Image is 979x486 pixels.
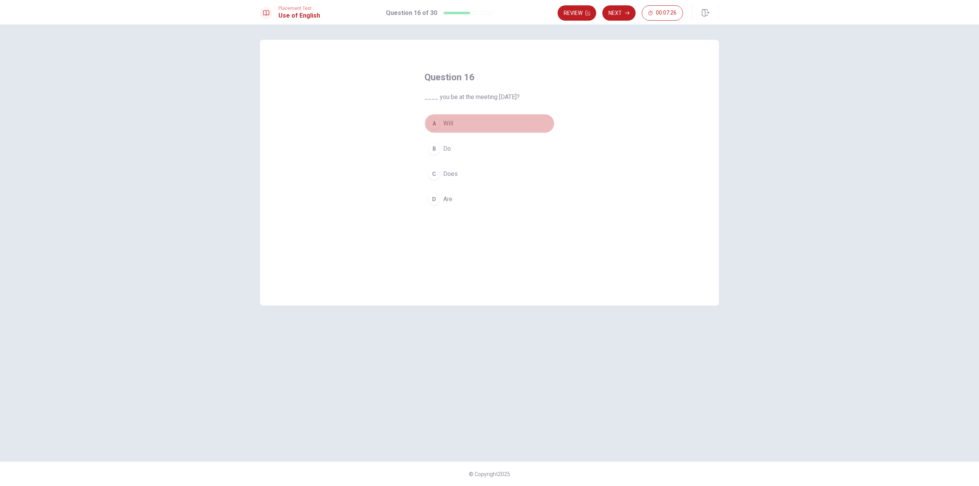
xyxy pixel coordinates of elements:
[278,6,320,11] span: Placement Test
[469,471,510,477] span: © Copyright 2025
[428,168,440,180] div: C
[424,71,555,83] h4: Question 16
[386,8,437,18] h1: Question 16 of 30
[602,5,636,21] button: Next
[424,114,555,133] button: AWill
[424,164,555,184] button: CDoes
[428,117,440,130] div: A
[443,195,452,204] span: Are
[443,169,458,179] span: Does
[424,139,555,158] button: BDo
[428,143,440,155] div: B
[642,5,683,21] button: 00:07:26
[656,10,677,16] span: 00:07:26
[424,93,555,102] span: ____ you be at the meeting [DATE]?
[424,190,555,209] button: DAre
[428,193,440,205] div: D
[558,5,596,21] button: Review
[443,119,453,128] span: Will
[443,144,451,153] span: Do
[278,11,320,20] h1: Use of English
